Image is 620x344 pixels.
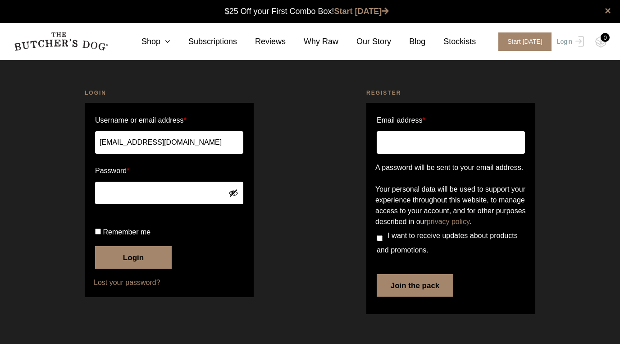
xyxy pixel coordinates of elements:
a: Reviews [237,36,286,48]
a: Lost your password? [94,277,245,288]
button: Show password [228,188,238,198]
span: I want to receive updates about products and promotions. [377,232,518,254]
span: Start [DATE] [498,32,552,51]
a: Stockists [425,36,476,48]
label: Password [95,164,243,178]
h2: Login [85,88,254,97]
a: Subscriptions [170,36,237,48]
label: Email address [377,113,425,128]
a: Login [555,32,584,51]
span: Remember me [103,228,150,236]
a: Start [DATE] [334,7,389,16]
p: Your personal data will be used to support your experience throughout this website, to manage acc... [375,184,526,227]
a: privacy policy [427,218,470,225]
img: TBD_Cart-Empty.png [595,36,606,48]
input: I want to receive updates about products and promotions. [377,235,383,241]
a: close [605,5,611,16]
a: Shop [123,36,170,48]
div: 0 [601,33,610,42]
button: Login [95,246,172,269]
input: Remember me [95,229,101,234]
a: Start [DATE] [489,32,555,51]
button: Join the pack [377,274,453,297]
a: Why Raw [286,36,338,48]
label: Username or email address [95,113,243,128]
p: A password will be sent to your email address. [375,162,526,173]
a: Our Story [338,36,391,48]
h2: Register [366,88,535,97]
a: Blog [391,36,425,48]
